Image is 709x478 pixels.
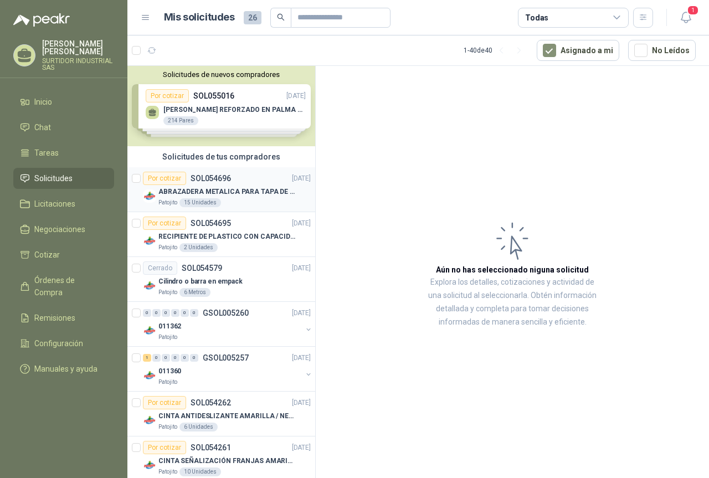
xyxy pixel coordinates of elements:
div: 0 [152,354,161,362]
div: Solicitudes de nuevos compradoresPor cotizarSOL055016[DATE] [PERSON_NAME] REFORZADO EN PALMA ML21... [127,66,315,146]
p: RECIPIENTE DE PLASTICO CON CAPACIDAD DE 1.8 LT PARA LA EXTRACCIÓN MANUAL DE LIQUIDOS [158,232,296,242]
a: CerradoSOL054579[DATE] Company LogoCilindro o barra en empackPatojito6 Metros [127,257,315,302]
div: 0 [181,354,189,362]
a: Tareas [13,142,114,163]
a: Por cotizarSOL054262[DATE] Company LogoCINTA ANTIDESLIZANTE AMARILLA / NEGRAPatojito6 Unidades [127,392,315,436]
div: Por cotizar [143,441,186,454]
div: 0 [162,309,170,317]
img: Company Logo [143,459,156,472]
div: 6 Metros [179,288,210,297]
p: SOL054261 [191,444,231,451]
span: Configuración [34,337,83,349]
h1: Mis solicitudes [164,9,235,25]
a: Manuales y ayuda [13,358,114,379]
span: Solicitudes [34,172,73,184]
div: 0 [171,354,179,362]
div: 0 [162,354,170,362]
p: SOL054579 [182,264,222,272]
span: search [277,13,285,21]
button: Solicitudes de nuevos compradores [132,70,311,79]
a: Remisiones [13,307,114,328]
p: [DATE] [292,398,311,408]
button: No Leídos [628,40,696,61]
p: Patojito [158,467,177,476]
button: Asignado a mi [537,40,619,61]
span: Manuales y ayuda [34,363,97,375]
span: Inicio [34,96,52,108]
div: Por cotizar [143,217,186,230]
p: [DATE] [292,263,311,274]
span: Órdenes de Compra [34,274,104,299]
p: [DATE] [292,218,311,229]
div: 15 Unidades [179,198,221,207]
a: Cotizar [13,244,114,265]
div: 2 Unidades [179,243,218,252]
p: Patojito [158,378,177,387]
img: Company Logo [143,414,156,427]
div: Todas [525,12,548,24]
img: Logo peakr [13,13,70,27]
div: Por cotizar [143,396,186,409]
a: 0 0 0 0 0 0 GSOL005260[DATE] Company Logo011362Patojito [143,306,313,342]
div: 10 Unidades [179,467,221,476]
img: Company Logo [143,324,156,337]
div: 0 [171,309,179,317]
p: SURTIDOR INDUSTRIAL SAS [42,58,114,71]
p: GSOL005260 [203,309,249,317]
p: Cilindro o barra en empack [158,276,243,287]
p: [DATE] [292,173,311,184]
div: 1 - 40 de 40 [464,42,528,59]
span: 26 [244,11,261,24]
p: 011362 [158,321,181,332]
p: 011360 [158,366,181,377]
span: Negociaciones [34,223,85,235]
p: Patojito [158,243,177,252]
p: SOL054696 [191,174,231,182]
p: SOL054695 [191,219,231,227]
div: Cerrado [143,261,177,275]
p: CINTA ANTIDESLIZANTE AMARILLA / NEGRA [158,411,296,422]
p: CINTA SEÑALIZACIÓN FRANJAS AMARILLAS NEGRA [158,456,296,466]
p: [DATE] [292,308,311,318]
p: [DATE] [292,353,311,363]
a: Configuración [13,333,114,354]
a: Por cotizarSOL054695[DATE] Company LogoRECIPIENTE DE PLASTICO CON CAPACIDAD DE 1.8 LT PARA LA EXT... [127,212,315,257]
p: GSOL005257 [203,354,249,362]
a: Inicio [13,91,114,112]
span: 1 [687,5,699,16]
p: Patojito [158,423,177,431]
div: 1 [143,354,151,362]
div: Por cotizar [143,172,186,185]
div: 0 [152,309,161,317]
span: Licitaciones [34,198,75,210]
img: Company Logo [143,189,156,203]
a: Negociaciones [13,219,114,240]
div: 0 [143,309,151,317]
div: 6 Unidades [179,423,218,431]
a: Licitaciones [13,193,114,214]
img: Company Logo [143,369,156,382]
div: Solicitudes de tus compradores [127,146,315,167]
p: SOL054262 [191,399,231,407]
a: Solicitudes [13,168,114,189]
a: Órdenes de Compra [13,270,114,303]
span: Tareas [34,147,59,159]
button: 1 [676,8,696,28]
span: Cotizar [34,249,60,261]
p: ABRAZADERA METALICA PARA TAPA DE TAMBOR DE PLASTICO DE 50 LT [158,187,296,197]
div: 0 [190,309,198,317]
img: Company Logo [143,234,156,248]
a: 1 0 0 0 0 0 GSOL005257[DATE] Company Logo011360Patojito [143,351,313,387]
span: Remisiones [34,312,75,324]
div: 0 [181,309,189,317]
h3: Aún no has seleccionado niguna solicitud [436,264,589,276]
p: Explora los detalles, cotizaciones y actividad de una solicitud al seleccionarla. Obtén informaci... [427,276,598,329]
div: 0 [190,354,198,362]
p: [PERSON_NAME] [PERSON_NAME] [42,40,114,55]
p: Patojito [158,333,177,342]
span: Chat [34,121,51,133]
p: [DATE] [292,443,311,453]
p: Patojito [158,288,177,297]
a: Por cotizarSOL054696[DATE] Company LogoABRAZADERA METALICA PARA TAPA DE TAMBOR DE PLASTICO DE 50 ... [127,167,315,212]
a: Chat [13,117,114,138]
